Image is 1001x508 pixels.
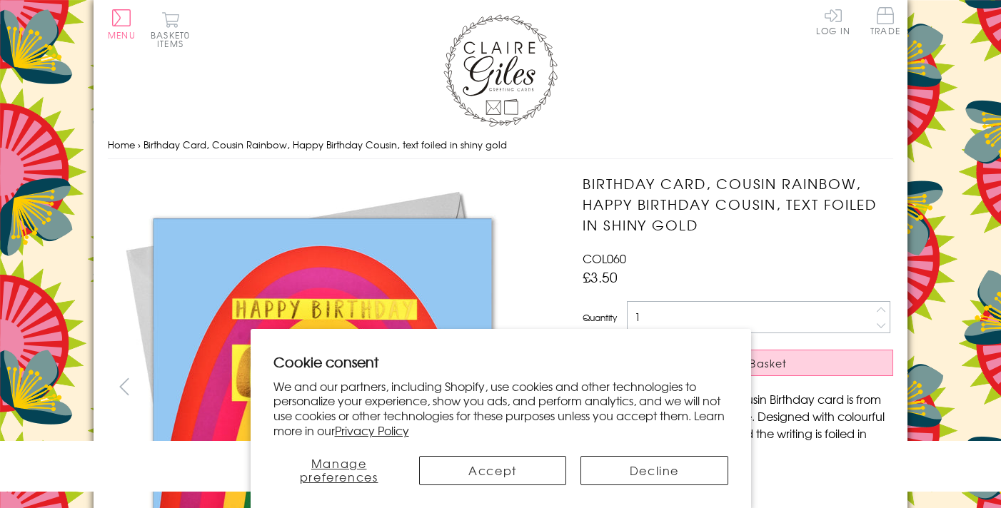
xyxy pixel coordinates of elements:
[583,173,893,235] h1: Birthday Card, Cousin Rainbow, Happy Birthday Cousin, text foiled in shiny gold
[816,7,850,35] a: Log In
[273,456,405,485] button: Manage preferences
[108,131,893,160] nav: breadcrumbs
[108,370,140,402] button: prev
[108,9,136,39] button: Menu
[419,456,566,485] button: Accept
[583,250,626,267] span: COL060
[583,267,618,287] span: £3.50
[580,456,728,485] button: Decline
[870,7,900,35] span: Trade
[144,138,507,151] span: Birthday Card, Cousin Rainbow, Happy Birthday Cousin, text foiled in shiny gold
[583,311,617,324] label: Quantity
[443,14,558,127] img: Claire Giles Greetings Cards
[108,29,136,41] span: Menu
[273,379,728,438] p: We and our partners, including Shopify, use cookies and other technologies to personalize your ex...
[108,138,135,151] a: Home
[157,29,190,50] span: 0 items
[273,352,728,372] h2: Cookie consent
[151,11,190,48] button: Basket0 items
[870,7,900,38] a: Trade
[335,422,409,439] a: Privacy Policy
[138,138,141,151] span: ›
[300,454,378,485] span: Manage preferences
